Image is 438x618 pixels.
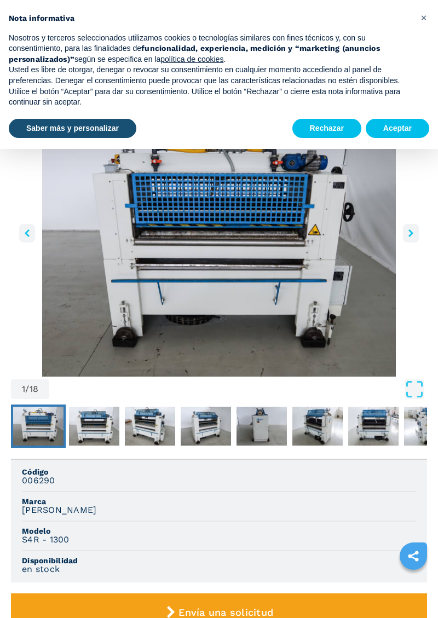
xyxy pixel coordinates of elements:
strong: funcionalidad, experiencia, medición y “marketing (anuncios personalizados)” [9,44,380,63]
nav: Thumbnail Navigation [11,405,427,448]
span: Código [22,468,416,476]
button: Go to Slide 2 [67,405,122,448]
span: × [420,11,427,24]
p: Nosotros y terceros seleccionados utilizamos cookies o tecnologías similares con fines técnicos y... [9,33,412,65]
h3: [PERSON_NAME] [22,505,96,515]
button: Cerrar esta nota informativa [415,9,433,26]
h3: S4R - 1300 [22,535,70,545]
img: 22c0b624fab3b31e92115251825a210a [13,407,64,446]
p: Utilice el botón “Aceptar” para dar su consentimiento. Utilice el botón “Rechazar” o cierre esta ... [9,86,412,108]
img: Encoladora OSAMA S4R - 1300 [11,111,427,377]
div: Go to Slide 1 [11,111,427,377]
button: Open Fullscreen [52,379,424,399]
button: Rechazar [292,119,361,138]
img: 86cfe447b68f369cc001ae3beae657b3 [292,407,343,446]
button: right-button [403,224,419,242]
img: fb7777e9de2f82b7062e47cb756990a1 [69,407,119,446]
span: Disponibilidad [22,557,416,564]
span: 18 [30,385,39,394]
h2: Nota informativa [9,13,412,24]
iframe: Chat [391,569,430,610]
a: política de cookies [160,55,223,63]
img: 543b1c61c3540208dc4d9ef776815d3e [125,407,175,446]
button: Go to Slide 7 [346,405,401,448]
h3: 006290 [22,476,55,486]
span: Envía una solicitud [178,607,273,618]
button: Saber más y personalizar [9,119,136,138]
img: 4a4547d321646e32492165f325bf2067 [348,407,399,446]
img: 9cb4ffad1bd31a139ef47a8226328de8 [181,407,231,446]
span: / [25,385,29,394]
button: left-button [19,224,35,242]
button: Go to Slide 4 [178,405,233,448]
span: Marca [22,498,416,505]
h3: en stock [22,564,60,574]
button: Go to Slide 5 [234,405,289,448]
img: efb312c437df8bbab52bcd5c265875d7 [237,407,287,446]
a: sharethis [400,542,427,570]
button: Go to Slide 6 [290,405,345,448]
p: Usted es libre de otorgar, denegar o revocar su consentimiento en cualquier momento accediendo al... [9,65,412,86]
button: Go to Slide 1 [11,405,66,448]
button: Aceptar [366,119,429,138]
span: Modelo [22,527,416,535]
button: Go to Slide 3 [123,405,177,448]
span: 1 [22,385,25,394]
